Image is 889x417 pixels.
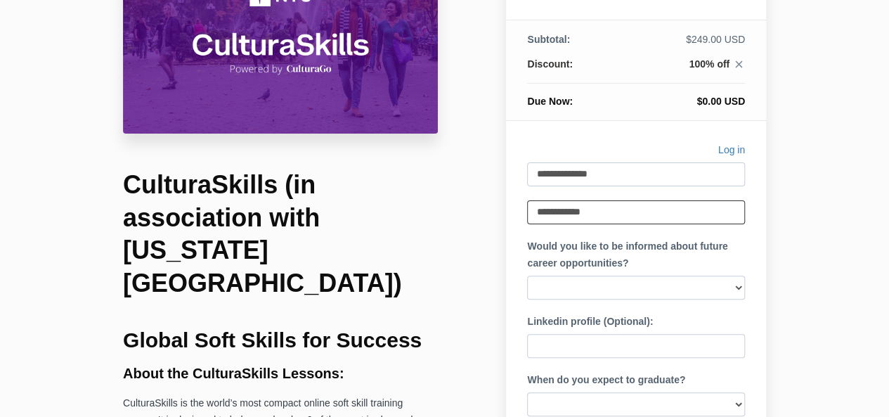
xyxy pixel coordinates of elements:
[527,57,621,84] th: Discount:
[123,328,422,352] b: Global Soft Skills for Success
[527,372,685,389] label: When do you expect to graduate?
[689,58,729,70] span: 100% off
[733,58,745,70] i: close
[527,34,570,45] span: Subtotal:
[527,238,745,272] label: Would you like to be informed about future career opportunities?
[123,169,438,300] h1: CulturaSkills (in association with [US_STATE][GEOGRAPHIC_DATA])
[123,366,438,381] h3: About the CulturaSkills Lessons:
[729,58,745,74] a: close
[718,142,745,162] a: Log in
[527,84,621,109] th: Due Now:
[622,32,745,57] td: $249.00 USD
[697,96,745,107] span: $0.00 USD
[527,314,653,331] label: Linkedin profile (Optional):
